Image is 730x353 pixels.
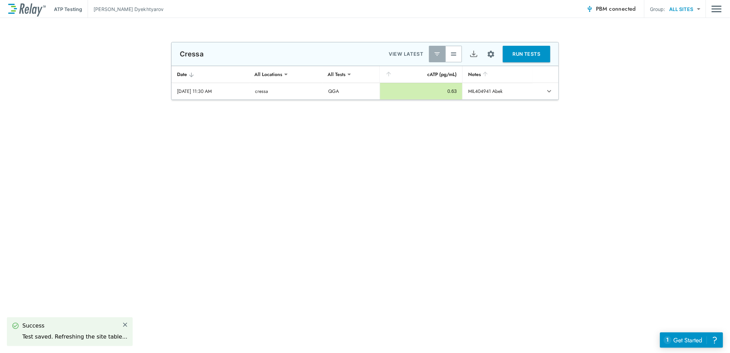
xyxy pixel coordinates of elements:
[250,83,323,99] td: cressa
[172,66,558,100] table: sticky table
[503,46,550,62] button: RUN TESTS
[177,88,244,95] div: [DATE] 11:30 AM
[12,322,19,329] img: Success
[8,2,46,17] img: LuminUltra Relay
[482,45,500,63] button: Site setup
[93,6,164,13] p: [PERSON_NAME] Dyekhtyarov
[711,2,722,15] img: Drawer Icon
[660,332,723,348] iframe: Resource center
[487,50,495,58] img: Settings Icon
[543,85,555,97] button: expand row
[469,50,478,58] img: Export Icon
[596,4,636,14] span: PBM
[180,50,203,58] p: Cressa
[389,50,423,58] p: VIEW LATEST
[465,46,482,62] button: Export
[172,66,250,83] th: Date
[250,67,287,81] div: All Locations
[584,2,639,16] button: PBM connected
[54,6,82,13] p: ATP Testing
[650,6,665,13] p: Group:
[323,67,350,81] div: All Tests
[450,51,457,57] img: View All
[711,2,722,15] button: Main menu
[468,70,527,78] div: Notes
[385,70,457,78] div: cATP (pg/mL)
[609,5,636,13] span: connected
[386,88,457,95] div: 0.63
[22,322,128,330] div: Success
[122,322,128,328] img: Close Icon
[22,333,128,341] div: Test saved. Refreshing the site table...
[323,83,379,99] td: QGA
[586,6,593,12] img: Connected Icon
[462,83,533,99] td: MIL404941 Abek
[434,51,441,57] img: Latest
